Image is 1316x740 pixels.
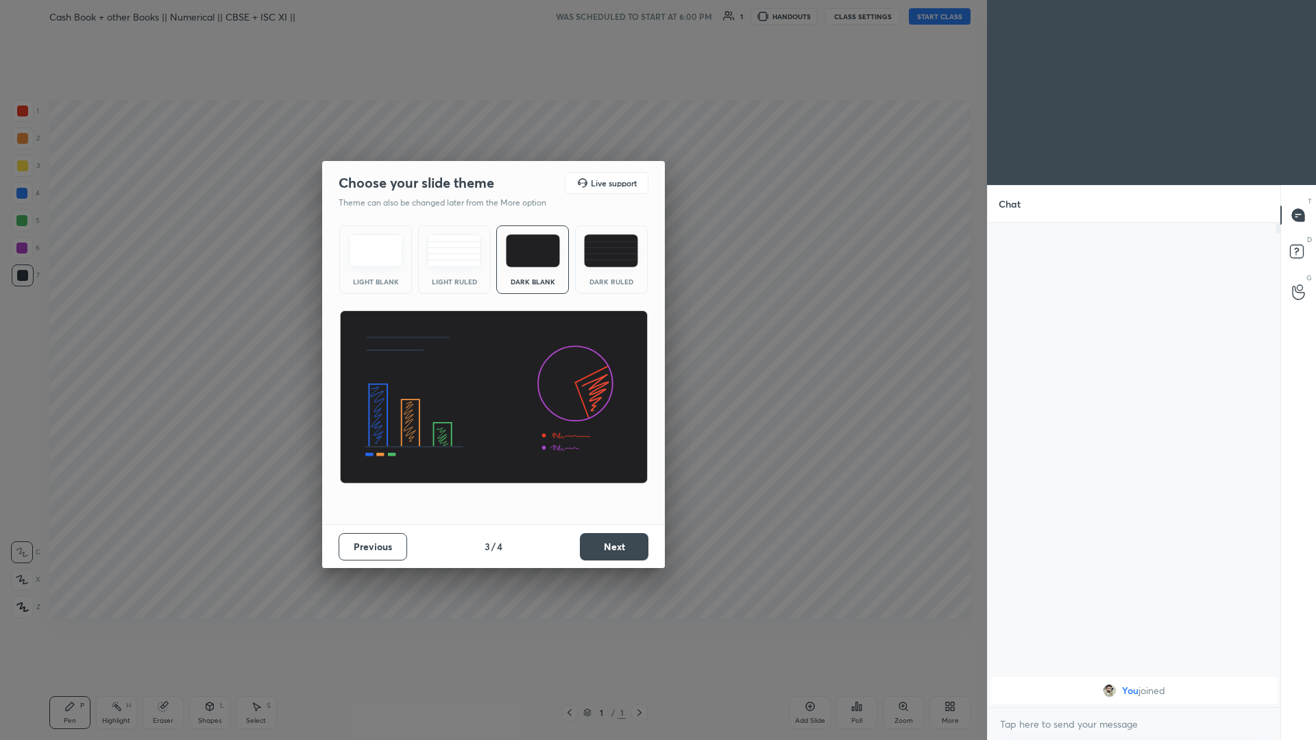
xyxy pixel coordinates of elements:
div: Dark Ruled [584,278,639,285]
h4: / [491,539,496,554]
h4: 4 [497,539,502,554]
p: Theme can also be changed later from the More option [339,197,561,209]
img: darkRuledTheme.de295e13.svg [584,234,638,267]
p: G [1306,273,1312,283]
p: D [1307,234,1312,245]
p: Chat [988,186,1032,222]
button: Next [580,533,648,560]
img: lightRuledTheme.5fabf969.svg [427,234,481,267]
span: joined [1138,685,1165,696]
h5: Live support [591,179,637,187]
img: lightTheme.e5ed3b09.svg [349,234,403,267]
h4: 3 [485,539,490,554]
div: grid [988,674,1280,707]
img: darkThemeBanner.d06ce4a2.svg [339,310,648,484]
h2: Choose your slide theme [339,174,494,192]
span: You [1122,685,1138,696]
div: Light Blank [348,278,403,285]
img: fc0a0bd67a3b477f9557aca4a29aa0ad.19086291_AOh14GgchNdmiCeYbMdxktaSN3Z4iXMjfHK5yk43KqG_6w%3Ds96-c [1103,684,1117,698]
img: darkTheme.f0cc69e5.svg [506,234,560,267]
div: Light Ruled [427,278,482,285]
p: T [1308,196,1312,206]
div: Dark Blank [505,278,560,285]
button: Previous [339,533,407,560]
